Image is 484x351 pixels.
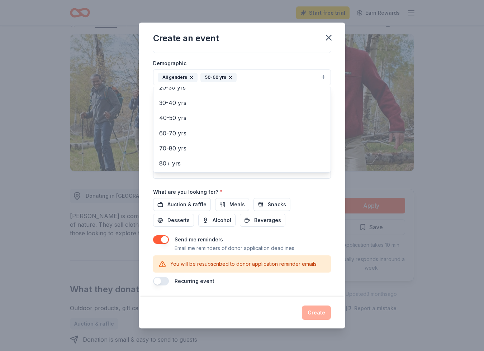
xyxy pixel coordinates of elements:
[159,129,325,138] span: 60-70 yrs
[200,73,237,82] div: 50-60 yrs
[159,83,325,92] span: 20-30 yrs
[159,159,325,168] span: 80+ yrs
[153,69,331,85] button: All genders50-60 yrs
[159,113,325,122] span: 40-50 yrs
[159,98,325,107] span: 30-40 yrs
[153,87,331,173] div: All genders50-60 yrs
[158,73,198,82] div: All genders
[159,144,325,153] span: 70-80 yrs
